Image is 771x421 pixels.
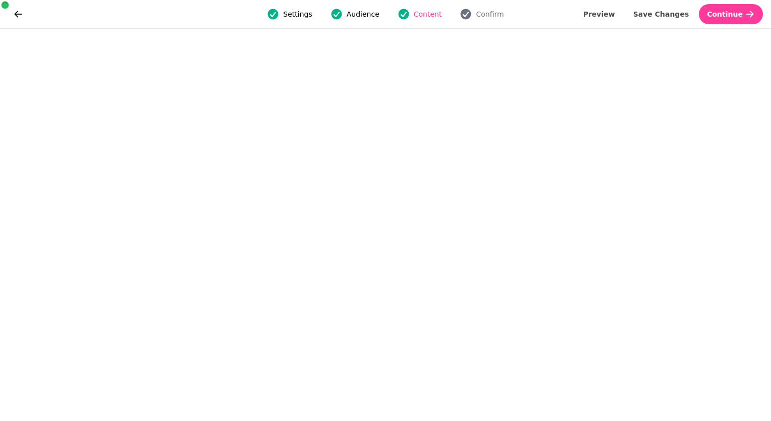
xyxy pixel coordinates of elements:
button: go back [8,4,28,24]
span: Settings [283,9,312,19]
span: Confirm [476,9,504,19]
button: Continue [699,4,763,24]
button: Save Changes [625,4,697,24]
span: Preview [583,11,615,18]
span: Continue [707,11,743,18]
span: Audience [347,9,379,19]
span: Content [414,9,442,19]
button: Preview [575,4,623,24]
span: Save Changes [633,11,689,18]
